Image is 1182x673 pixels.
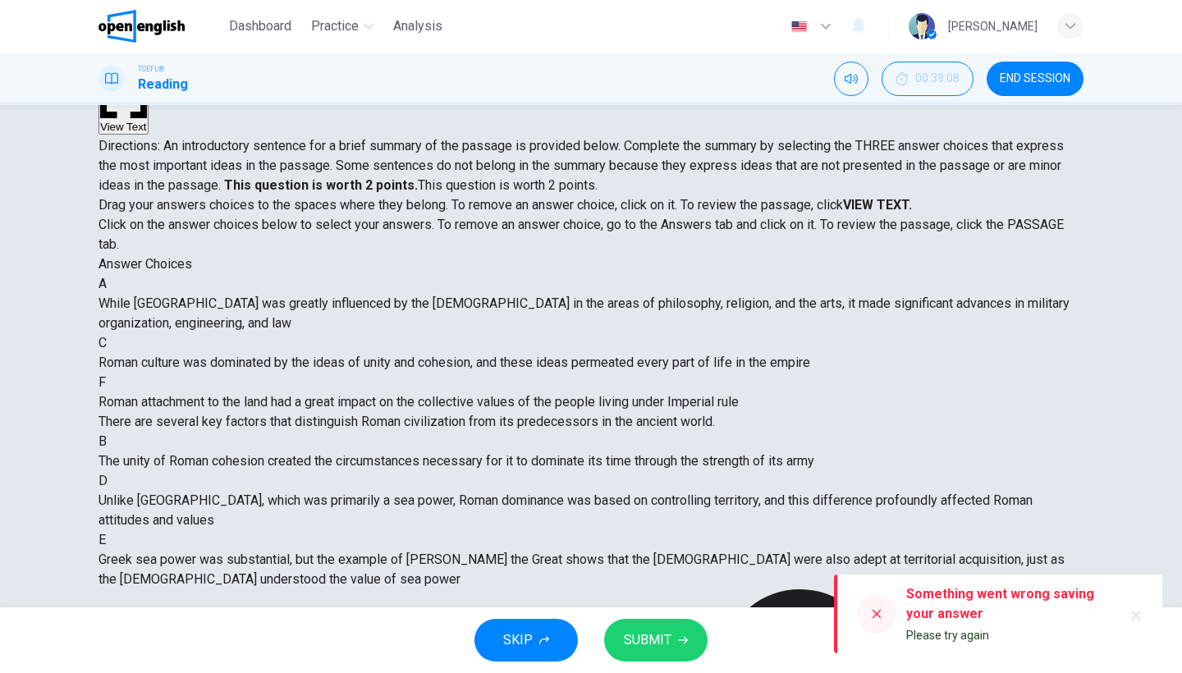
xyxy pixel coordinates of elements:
[948,16,1038,36] div: [PERSON_NAME]
[843,197,912,213] strong: VIEW TEXT.
[882,62,974,96] button: 00:39:08
[98,552,1065,587] span: Greek sea power was substantial, but the example of [PERSON_NAME] the Great shows that the [DEMOG...
[834,62,868,96] div: Mute
[222,11,298,41] button: Dashboard
[98,333,1083,373] div: CRoman culture was dominated by the ideas of unity and cohesion, and these ideas permeated every ...
[987,62,1083,96] button: END SESSION
[882,62,974,96] div: Hide
[98,414,715,429] span: There are several key factors that distinguish Roman civilization from its predecessors in the an...
[98,432,1083,471] div: BThe unity of Roman cohesion created the circumstances necessary for it to dominate its time thro...
[98,453,814,469] span: The unity of Roman cohesion created the circumstances necessary for it to dominate its time throu...
[98,492,1033,528] span: Unlike [GEOGRAPHIC_DATA], which was primarily a sea power, Roman dominance was based on controlli...
[98,373,1083,392] div: F
[98,373,1083,412] div: FRoman attachment to the land had a great impact on the collective values of the people living un...
[1000,72,1070,85] span: END SESSION
[98,333,1083,353] div: C
[221,177,418,193] strong: This question is worth 2 points.
[906,629,989,642] span: Please try again
[98,295,1070,331] span: While [GEOGRAPHIC_DATA] was greatly influenced by the [DEMOGRAPHIC_DATA] in the areas of philosop...
[98,215,1083,254] p: Click on the answer choices below to select your answers. To remove an answer choice, go to the A...
[909,13,935,39] img: Profile picture
[98,530,1083,550] div: E
[98,138,1064,193] span: Directions: An introductory sentence for a brief summary of the passage is provided below. Comple...
[98,355,810,370] span: Roman culture was dominated by the ideas of unity and cohesion, and these ideas permeated every p...
[98,471,1083,530] div: DUnlike [GEOGRAPHIC_DATA], which was primarily a sea power, Roman dominance was based on controll...
[305,11,380,41] button: Practice
[503,629,533,652] span: SKIP
[98,394,739,410] span: Roman attachment to the land had a great impact on the collective values of the people living und...
[138,75,188,94] h1: Reading
[98,10,185,43] img: OpenEnglish logo
[98,432,1083,451] div: B
[229,16,291,36] span: Dashboard
[311,16,359,36] span: Practice
[624,629,671,652] span: SUBMIT
[98,274,1083,333] div: AWhile [GEOGRAPHIC_DATA] was greatly influenced by the [DEMOGRAPHIC_DATA] in the areas of philoso...
[418,177,598,193] span: This question is worth 2 points.
[98,274,1083,294] div: A
[98,256,192,272] span: Answer Choices
[98,530,1083,589] div: EGreek sea power was substantial, but the example of [PERSON_NAME] the Great shows that the [DEMO...
[98,195,1083,215] p: Drag your answers choices to the spaces where they belong. To remove an answer choice, click on i...
[474,619,578,662] button: SKIP
[604,619,708,662] button: SUBMIT
[393,16,442,36] span: Analysis
[906,584,1110,624] div: Something went wrong saving your answer
[98,471,1083,491] div: D
[98,10,222,43] a: OpenEnglish logo
[789,21,809,33] img: en
[387,11,449,41] button: Analysis
[915,72,960,85] span: 00:39:08
[138,63,164,75] span: TOEFL®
